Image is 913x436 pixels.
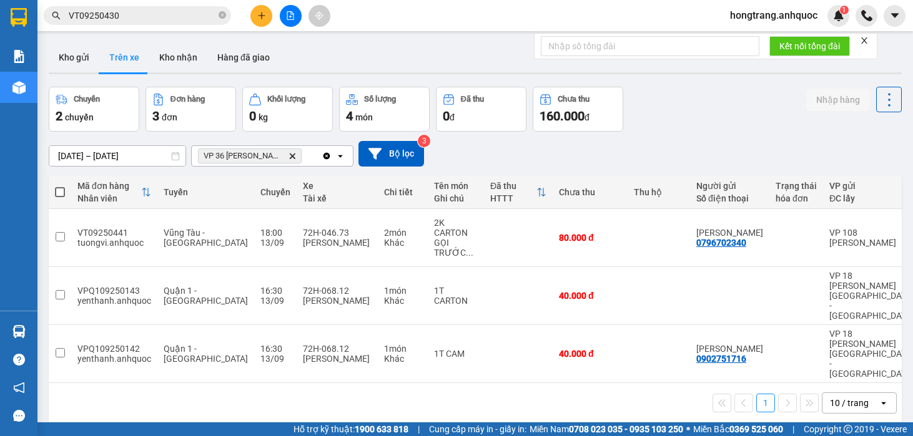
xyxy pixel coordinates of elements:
span: VP 36 Lê Thành Duy - Bà Rịa [204,151,284,161]
span: | [792,422,794,436]
div: VPQ109250142 [77,344,151,354]
div: Đã thu [461,95,484,104]
div: [PERSON_NAME] [303,238,372,248]
div: 2K CARTON [434,218,478,238]
div: Khác [384,296,422,306]
div: 1 món [384,344,422,354]
img: warehouse-icon [12,81,26,94]
button: Chuyến2chuyến [49,87,139,132]
span: search [52,11,61,20]
span: kg [259,112,268,122]
span: 1 [842,6,846,14]
button: Số lượng4món [339,87,430,132]
div: 72H-068.12 [303,286,372,296]
span: close-circle [219,10,226,22]
span: ⚪️ [686,427,690,432]
span: Vũng Tàu - [GEOGRAPHIC_DATA] [164,228,248,248]
div: 1 món [384,286,422,296]
span: copyright [844,425,852,434]
span: đ [585,112,590,122]
div: Mã đơn hàng [77,181,141,191]
img: solution-icon [12,50,26,63]
div: 2 món [384,228,422,238]
div: hóa đơn [776,193,817,203]
div: Tên món [434,181,478,191]
div: Khác [384,238,422,248]
div: HTTT [490,193,536,203]
span: món [355,112,373,122]
input: Selected VP 36 Lê Thành Duy - Bà Rịa. [304,150,305,162]
div: [PERSON_NAME] [303,296,372,306]
div: GỌI TRƯỚC 30P [434,238,478,258]
input: Nhập số tổng đài [541,36,759,56]
div: Tuyến [164,187,248,197]
div: 80.000 đ [559,233,621,243]
button: Khối lượng0kg [242,87,333,132]
img: icon-new-feature [833,10,844,21]
button: Kho nhận [149,42,207,72]
span: close [860,36,869,45]
span: 0 [443,109,450,124]
div: VP gửi [829,181,904,191]
sup: 3 [418,135,430,147]
span: | [418,422,420,436]
div: 1T CARTON [434,286,478,306]
div: 16:30 [260,344,290,354]
input: Tìm tên, số ĐT hoặc mã đơn [69,9,216,22]
span: notification [13,382,25,394]
span: Hỗ trợ kỹ thuật: [294,422,408,436]
strong: 0708 023 035 - 0935 103 250 [569,424,683,434]
span: aim [315,11,323,20]
span: VP 36 Lê Thành Duy - Bà Rịa, close by backspace [198,148,302,163]
div: 1T CAM [434,349,478,359]
div: 0902751716 [696,354,746,364]
input: Select a date range. [49,146,185,166]
button: Trên xe [99,42,149,72]
span: Quận 1 - [GEOGRAPHIC_DATA] [164,286,248,306]
div: tuongvi.anhquoc [77,238,151,248]
button: aim [308,5,330,27]
strong: 1900 633 818 [355,424,408,434]
div: Ghi chú [434,193,478,203]
img: phone-icon [861,10,872,21]
button: Kết nối tổng đài [769,36,850,56]
div: 72H-046.73 [303,228,372,238]
div: yenthanh.anhquoc [77,354,151,364]
button: Kho gửi [49,42,99,72]
div: 13/09 [260,354,290,364]
div: Chuyến [260,187,290,197]
div: Tài xế [303,193,372,203]
button: caret-down [884,5,906,27]
span: đ [450,112,455,122]
span: 160.000 [540,109,585,124]
div: Chuyến [74,95,100,104]
span: Cung cấp máy in - giấy in: [429,422,526,436]
button: file-add [280,5,302,27]
div: Khối lượng [267,95,305,104]
div: 10 / trang [830,397,869,409]
img: logo-vxr [11,8,27,27]
span: file-add [286,11,295,20]
span: 2 [56,109,62,124]
svg: open [879,398,889,408]
span: question-circle [13,354,25,366]
svg: open [335,151,345,161]
svg: Clear all [322,151,332,161]
div: Người gửi [696,181,763,191]
span: Kết nối tổng đài [779,39,840,53]
div: ANH BẢO [696,228,763,238]
button: Đơn hàng3đơn [146,87,236,132]
span: 0 [249,109,256,124]
span: đơn [162,112,177,122]
div: [PERSON_NAME] [303,354,372,364]
button: 1 [756,394,775,412]
div: Thu hộ [634,187,684,197]
div: Số điện thoại [696,193,763,203]
div: Số lượng [364,95,396,104]
span: Miền Nam [530,422,683,436]
th: Toggle SortBy [484,176,553,209]
img: warehouse-icon [12,325,26,338]
div: ANH TUẤN [696,344,763,354]
span: Quận 1 - [GEOGRAPHIC_DATA] [164,344,248,364]
div: Nhân viên [77,193,141,203]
